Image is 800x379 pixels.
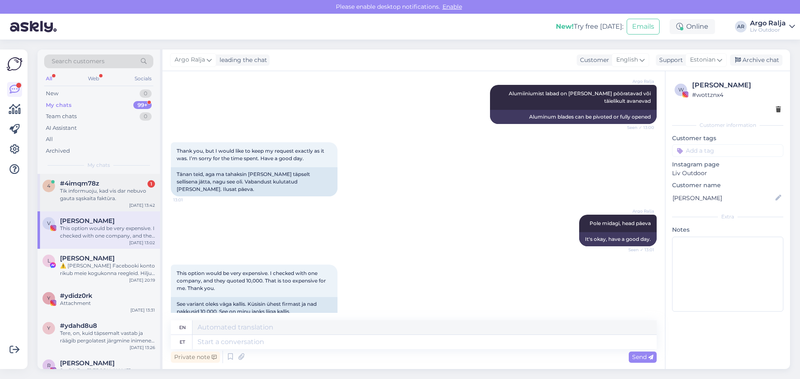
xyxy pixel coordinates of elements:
div: Online [670,19,715,34]
div: AI Assistant [46,124,77,132]
div: New [46,89,58,98]
span: This option would be very expensive. I checked with one company, and they quoted 10,000. That is ... [177,270,327,291]
div: It's okay, have a good day. [579,232,657,246]
span: Search customers [52,57,105,66]
input: Add name [672,193,774,203]
span: My chats [87,161,110,169]
span: Viktoria [60,217,115,225]
div: Tik informuoju, kad vis dar nebuvo gauta sąskaita faktūra. [60,187,155,202]
span: Pole midagi, head päeva [590,220,651,226]
div: [DATE] 13:26 [130,344,155,351]
div: Argo Ralja [750,20,786,27]
div: 0 [140,112,152,121]
div: Try free [DATE]: [556,22,623,32]
div: Customer information [672,121,783,129]
div: Archive chat [730,54,782,66]
div: Private note [171,352,220,363]
span: Thank you, but I would like to keep my request exactly as it was. I’m sorry for the time spent. H... [177,148,325,161]
span: Raimonda Žemelė [60,359,115,367]
p: Customer tags [672,134,783,143]
div: leading the chat [216,56,267,64]
span: #4imqm78z [60,180,99,187]
p: Notes [672,225,783,234]
div: ⚠️ [PERSON_NAME] Facebooki konto rikub meie kogukonna reegleid. Hiljuti on meie süsteem saanud ka... [60,262,155,277]
div: 0 [140,89,152,98]
span: Seen ✓ 13:00 [623,124,654,131]
div: en [179,320,186,334]
div: This option would be very expensive. I checked with one company, and they quoted 10,000. That is ... [60,225,155,240]
span: #ydahd8u8 [60,322,97,329]
div: # wottznx4 [692,90,781,99]
div: [PERSON_NAME] [692,80,781,90]
b: New! [556,22,574,30]
div: All [46,135,53,144]
span: Argo Ralja [623,208,654,214]
span: Enable [440,3,465,10]
div: et [180,335,185,349]
div: Team chats [46,112,77,121]
div: All [44,73,54,84]
span: Seen ✓ 13:01 [623,247,654,253]
span: #ydidz0rk [60,292,92,300]
div: Tere, on, kuid täpsemalt vastab ja räägib pergolatest järgmine inimene, kirjutage palun e-mail: [... [60,329,155,344]
div: Support [656,56,683,64]
span: w [678,87,684,93]
div: [DATE] 13:02 [129,240,155,246]
input: Add a tag [672,144,783,157]
span: y [47,295,50,301]
img: Askly Logo [7,56,22,72]
div: AR [735,21,747,32]
div: Aluminum blades can be pivoted or fully opened [490,110,657,124]
div: Extra [672,213,783,220]
div: Attachment [60,300,155,307]
div: Customer [577,56,609,64]
div: Liv Outdoor [750,27,786,33]
div: [DATE] 20:19 [129,277,155,283]
div: [DATE] 13:31 [130,307,155,313]
span: Send [632,353,653,361]
span: 13:01 [173,197,205,203]
span: 4 [47,183,50,189]
span: Estonian [690,55,715,64]
div: See variant oleks väga kallis. Küsisin ühest firmast ja nad pakkusid 10 000. See on minu jaoks li... [171,297,337,326]
div: Socials [133,73,153,84]
div: 99+ [133,101,152,109]
div: [DATE] 13:42 [129,202,155,208]
div: My chats [46,101,72,109]
span: Argo Ralja [623,78,654,84]
span: R [47,362,51,369]
p: Liv Outdoor [672,169,783,178]
p: Customer name [672,181,783,190]
div: 1 [147,180,155,188]
div: Web [86,73,101,84]
span: Argo Ralja [175,55,205,64]
span: English [616,55,638,64]
a: Argo RaljaLiv Outdoor [750,20,795,33]
button: Emails [627,19,660,35]
div: Archived [46,147,70,155]
span: y [47,325,50,331]
span: Alumiiniumist labad on [PERSON_NAME] pööratavad või täielikult avanevad [509,90,652,104]
span: L [47,258,50,264]
div: Tänan teid, aga ma tahaksin [PERSON_NAME] täpselt sellisena jätta, nagu see oli. Vabandust kuluta... [171,167,337,196]
p: Instagram page [672,160,783,169]
span: V [47,220,50,226]
span: Lee Ann Fielies [60,255,115,262]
